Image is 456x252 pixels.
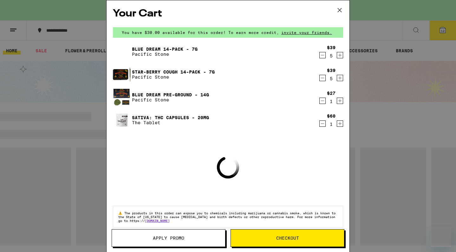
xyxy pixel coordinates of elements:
[327,68,335,73] div: $39
[327,45,335,50] div: $39
[132,92,209,97] a: Blue Dream Pre-Ground - 14g
[122,30,279,35] span: You have $30.00 available for this order! To earn more credit,
[276,236,299,240] span: Checkout
[132,52,198,57] p: Pacific Stone
[431,227,451,247] iframe: Button to launch messaging window
[113,66,131,83] img: Star-berry Cough 14-Pack - 7g
[153,236,184,240] span: Apply Promo
[132,115,209,120] a: SATIVA: THC Capsules - 20mg
[319,120,326,127] button: Decrement
[231,229,344,247] button: Checkout
[145,219,170,223] a: [DOMAIN_NAME]
[337,52,343,58] button: Increment
[319,75,326,81] button: Decrement
[132,97,209,102] p: Pacific Stone
[132,69,215,74] a: Star-berry Cough 14-Pack - 7g
[327,99,335,104] div: 1
[113,88,131,106] img: Blue Dream Pre-Ground - 14g
[337,98,343,104] button: Increment
[113,43,131,61] img: Blue Dream 14-Pack - 7g
[113,27,343,38] div: You have $30.00 available for this order! To earn more credit,invite your friends.
[327,53,335,58] div: 5
[337,75,343,81] button: Increment
[118,211,124,215] span: ⚠️
[118,211,335,223] span: The products in this order can expose you to chemicals including marijuana or cannabis smoke, whi...
[337,120,343,127] button: Increment
[319,52,326,58] button: Decrement
[327,91,335,96] div: $27
[132,74,215,80] p: Pacific Stone
[132,120,209,125] p: The Tablet
[327,76,335,81] div: 5
[113,7,343,21] h2: Your Cart
[113,111,131,129] img: SATIVA: THC Capsules - 20mg
[327,122,335,127] div: 1
[319,98,326,104] button: Decrement
[279,30,334,35] span: invite your friends.
[132,47,198,52] a: Blue Dream 14-Pack - 7g
[327,113,335,119] div: $60
[112,229,225,247] button: Apply Promo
